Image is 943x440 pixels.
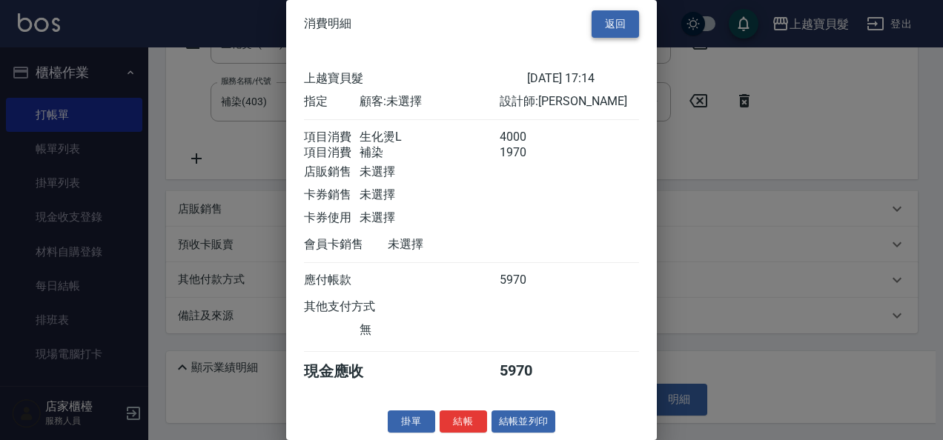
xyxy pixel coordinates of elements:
div: 未選擇 [360,187,499,203]
div: 5970 [500,273,555,288]
div: 未選擇 [360,164,499,180]
div: 項目消費 [304,145,360,161]
div: 5970 [500,361,555,381]
div: 生化燙L [360,130,499,145]
div: 卡券使用 [304,210,360,226]
div: 指定 [304,94,360,110]
div: 會員卡銷售 [304,237,388,253]
button: 返回 [592,10,639,38]
div: [DATE] 17:14 [527,71,639,87]
div: 未選擇 [360,210,499,226]
div: 店販銷售 [304,164,360,180]
div: 未選擇 [388,237,527,253]
div: 現金應收 [304,361,388,381]
div: 項目消費 [304,130,360,145]
button: 結帳並列印 [492,410,556,433]
div: 4000 [500,130,555,145]
button: 結帳 [440,410,487,433]
div: 1970 [500,145,555,161]
div: 顧客: 未選擇 [360,94,499,110]
div: 補染 [360,145,499,161]
div: 無 [360,322,499,338]
div: 卡券銷售 [304,187,360,203]
div: 應付帳款 [304,273,360,288]
div: 其他支付方式 [304,299,416,315]
span: 消費明細 [304,16,351,31]
div: 上越寶貝髮 [304,71,527,87]
div: 設計師: [PERSON_NAME] [500,94,639,110]
button: 掛單 [388,410,435,433]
